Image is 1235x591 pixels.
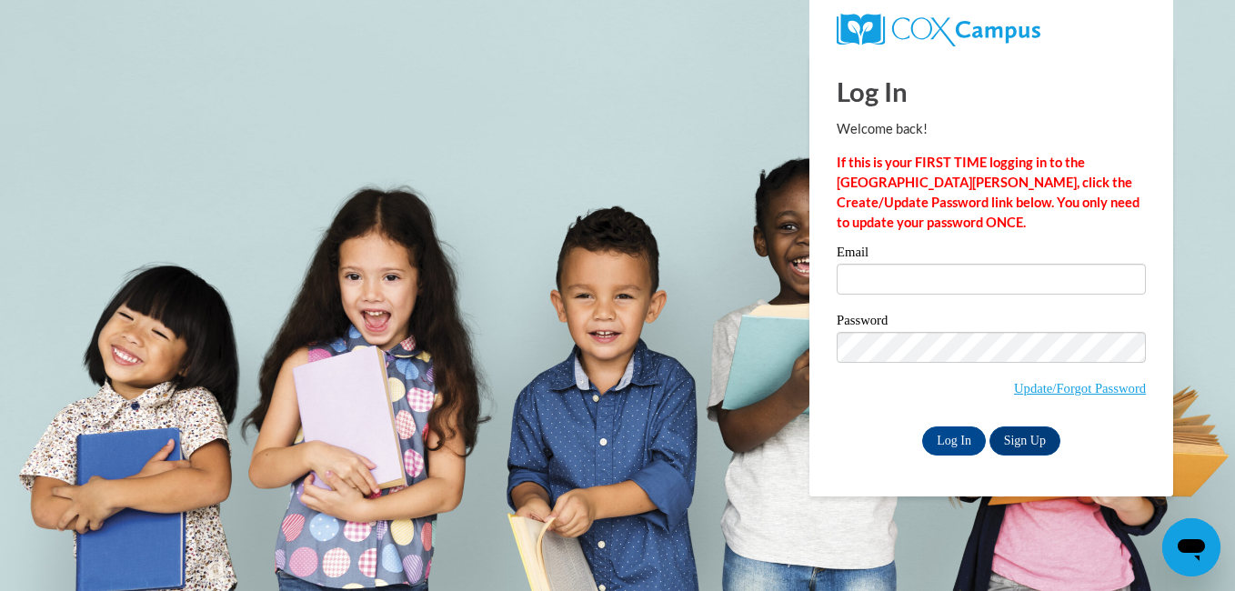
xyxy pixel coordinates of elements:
[837,314,1146,332] label: Password
[922,426,986,456] input: Log In
[837,155,1140,230] strong: If this is your FIRST TIME logging in to the [GEOGRAPHIC_DATA][PERSON_NAME], click the Create/Upd...
[837,245,1146,264] label: Email
[1014,381,1146,396] a: Update/Forgot Password
[837,73,1146,110] h1: Log In
[1162,518,1220,576] iframe: Button to launch messaging window
[837,14,1146,46] a: COX Campus
[837,14,1040,46] img: COX Campus
[989,426,1060,456] a: Sign Up
[837,119,1146,139] p: Welcome back!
